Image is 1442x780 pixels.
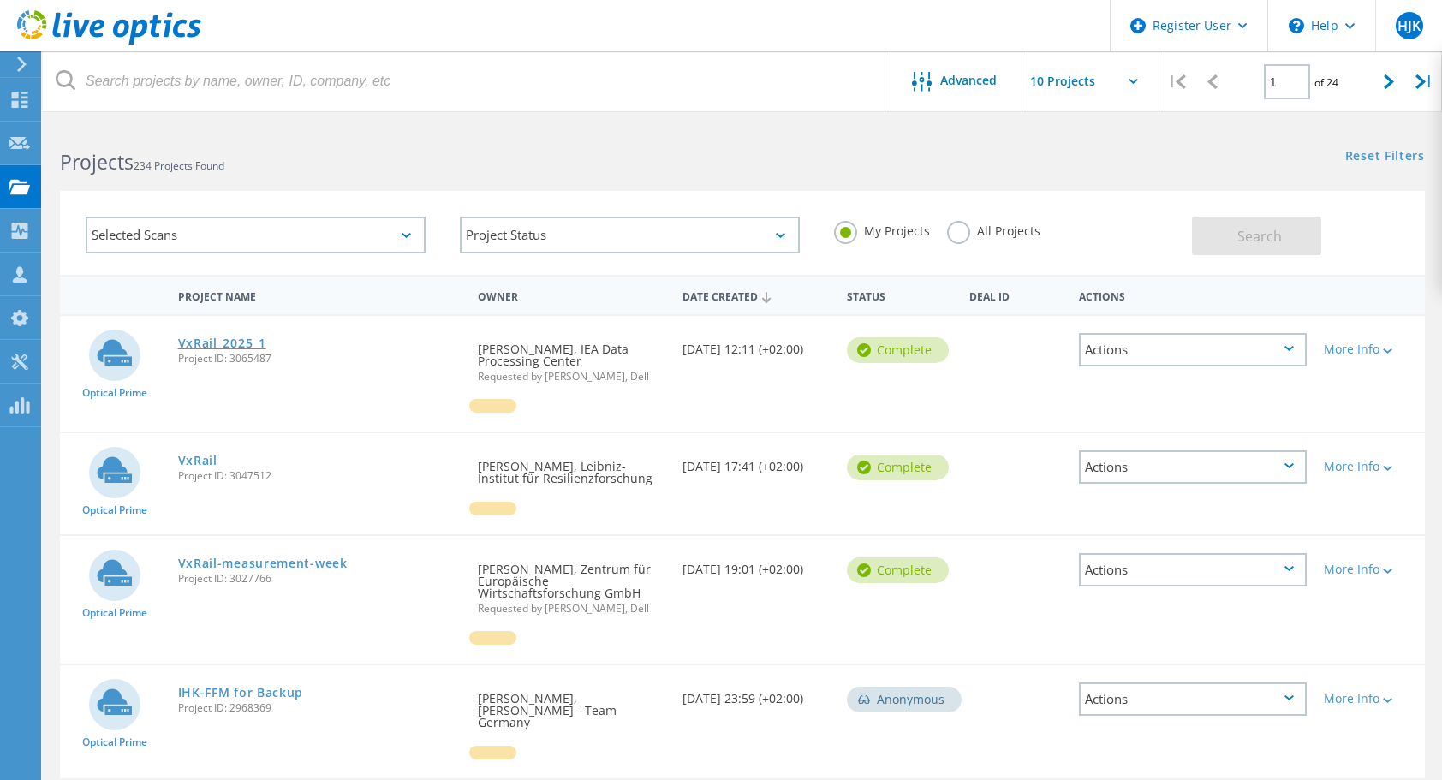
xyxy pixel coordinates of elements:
[1397,19,1421,33] span: HJK
[469,536,674,631] div: [PERSON_NAME], Zentrum für Europäische Wirtschaftsforschung GmbH
[674,536,837,592] div: [DATE] 19:01 (+02:00)
[86,217,426,253] div: Selected Scans
[1324,693,1416,705] div: More Info
[834,221,930,237] label: My Projects
[940,74,997,86] span: Advanced
[1345,150,1425,164] a: Reset Filters
[674,279,837,312] div: Date Created
[178,687,304,699] a: IHK-FFM for Backup
[1314,75,1338,90] span: of 24
[178,455,217,467] a: VxRail
[82,505,147,515] span: Optical Prime
[847,557,949,583] div: Complete
[178,574,462,584] span: Project ID: 3027766
[178,557,348,569] a: VxRail-measurement-week
[178,703,462,713] span: Project ID: 2968369
[1407,51,1442,112] div: |
[134,158,224,173] span: 234 Projects Found
[469,665,674,746] div: [PERSON_NAME], [PERSON_NAME] - Team Germany
[674,665,837,722] div: [DATE] 23:59 (+02:00)
[961,279,1070,311] div: Deal Id
[43,51,886,111] input: Search projects by name, owner, ID, company, etc
[1324,343,1416,355] div: More Info
[1192,217,1321,255] button: Search
[1079,682,1308,716] div: Actions
[674,316,837,372] div: [DATE] 12:11 (+02:00)
[82,388,147,398] span: Optical Prime
[178,354,462,364] span: Project ID: 3065487
[1289,18,1304,33] svg: \n
[60,148,134,176] b: Projects
[469,279,674,311] div: Owner
[1070,279,1316,311] div: Actions
[847,687,962,712] div: Anonymous
[1079,450,1308,484] div: Actions
[17,36,201,48] a: Live Optics Dashboard
[469,316,674,399] div: [PERSON_NAME], IEA Data Processing Center
[478,604,665,614] span: Requested by [PERSON_NAME], Dell
[82,608,147,618] span: Optical Prime
[469,433,674,502] div: [PERSON_NAME], Leibniz-Institut für Resilienzforschung
[1079,553,1308,586] div: Actions
[478,372,665,382] span: Requested by [PERSON_NAME], Dell
[1079,333,1308,366] div: Actions
[847,337,949,363] div: Complete
[1237,227,1282,246] span: Search
[460,217,800,253] div: Project Status
[82,737,147,747] span: Optical Prime
[178,471,462,481] span: Project ID: 3047512
[1159,51,1195,112] div: |
[178,337,266,349] a: VxRail_2025_1
[847,455,949,480] div: Complete
[1324,461,1416,473] div: More Info
[170,279,470,311] div: Project Name
[1324,563,1416,575] div: More Info
[674,433,837,490] div: [DATE] 17:41 (+02:00)
[947,221,1040,237] label: All Projects
[838,279,961,311] div: Status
